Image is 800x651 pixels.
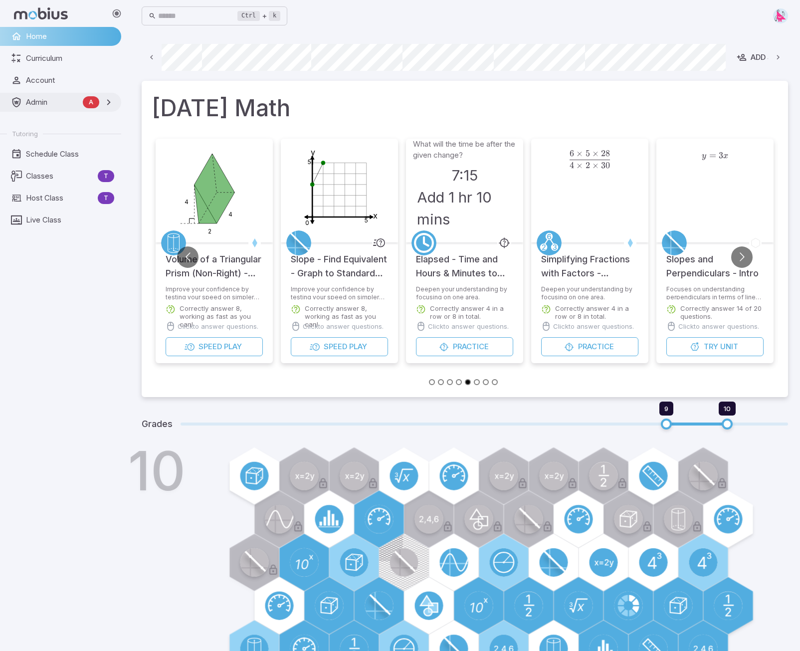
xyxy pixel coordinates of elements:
button: Practice [416,337,513,356]
button: Go to slide 6 [474,379,480,385]
p: Deepen your understanding by focusing on one area. [416,285,513,299]
span: Classes [26,171,94,182]
span: × [592,160,599,171]
h5: Simplifying Fractions with Factors - Composite to Bracketed Factors [541,242,638,280]
span: Play [224,341,242,352]
span: y [702,152,706,160]
button: Go to slide 7 [483,379,489,385]
p: Deepen your understanding by focusing on one area. [541,285,638,299]
span: 3 [719,150,723,161]
span: × [592,148,599,159]
p: Click to answer questions. [678,321,759,331]
span: Try [704,341,718,352]
span: × [576,160,583,171]
button: SpeedPlay [166,337,263,356]
p: What will the time be after the given change? [413,139,517,161]
span: 5 [586,148,590,159]
span: Schedule Class [26,149,114,160]
p: Click to answer questions. [303,321,384,331]
img: right-triangle.svg [773,8,788,23]
span: T [98,193,114,203]
div: + [237,10,280,22]
button: Go to slide 2 [438,379,444,385]
h5: Volume of a Triangular Prism (Non-Right) - Calculate [166,242,263,280]
p: Correctly answer 8, working as fast as you can! [305,304,388,328]
text: 5 [365,217,368,224]
text: 5 [308,158,311,166]
a: Time [411,230,436,255]
p: Improve your confidence by testing your speed on simpler questions. [291,285,388,299]
span: 6 [570,148,574,159]
button: Go to next slide [731,246,753,268]
span: Curriculum [26,53,114,64]
button: Go to slide 8 [492,379,498,385]
h5: Slopes and Perpendiculars - Intro [666,242,764,280]
span: Speed [324,341,347,352]
text: x [373,211,377,220]
h5: Grades [142,417,173,431]
h1: 10 [128,444,186,498]
button: TryUnit [666,337,764,356]
p: Improve your confidence by testing your speed on simpler questions. [166,285,263,299]
text: 4 [228,211,232,218]
span: Unit [720,341,738,352]
kbd: Ctrl [237,11,260,21]
p: Correctly answer 4 in a row or 8 in total. [555,304,638,320]
kbd: k [269,11,280,21]
span: ​ [610,150,611,162]
span: Host Class [26,193,94,204]
button: SpeedPlay [291,337,388,356]
h3: Add 1 hr 10 mins [417,187,513,230]
span: 28 [601,148,610,159]
text: 2 [207,227,211,235]
span: Live Class [26,215,114,225]
span: x [723,152,728,160]
button: Go to slide 3 [447,379,453,385]
h5: Slope - Find Equivalent - Graph to Standard Form [291,242,388,280]
button: Go to slide 4 [456,379,462,385]
span: Practice [453,341,489,352]
h1: [DATE] Math [152,91,778,125]
p: Click to answer questions. [553,321,634,331]
span: A [83,97,99,107]
span: 2 [586,160,590,171]
span: × [576,148,583,159]
span: Speed [199,341,222,352]
a: Slope/Linear Equations [286,230,311,255]
span: 4 [570,160,574,171]
p: Click to answer questions. [428,321,509,331]
button: Go to slide 1 [429,379,435,385]
button: Practice [541,337,638,356]
a: Factors/Primes [537,230,562,255]
span: Account [26,75,114,86]
h5: Elapsed - Time and Hours & Minutes to Clock - Five Minutes [416,242,513,280]
a: Geometry 3D [161,230,186,255]
span: Practice [578,341,614,352]
button: Go to slide 5 [465,379,471,385]
p: Focuses on understanding perpendiculars in terms of line equations and graphs. [666,285,764,299]
p: Click to answer questions. [178,321,258,331]
p: Correctly answer 8, working as fast as you can! [180,304,263,328]
h3: 7:15 [452,165,478,187]
text: 4 [184,198,188,206]
span: 10 [724,405,731,413]
text: y [310,147,315,157]
span: Home [26,31,114,42]
span: 9 [664,405,668,413]
span: = [709,150,716,161]
p: Correctly answer 14 of 20 questions. [680,304,764,320]
text: 0 [305,219,309,226]
span: Play [349,341,367,352]
p: Correctly answer 4 in a row or 8 in total. [430,304,513,320]
span: 30 [601,160,610,171]
button: Go to previous slide [177,246,199,268]
span: T [98,171,114,181]
span: Tutoring [12,129,38,138]
a: Slope/Linear Equations [662,230,687,255]
span: Admin [26,97,79,108]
